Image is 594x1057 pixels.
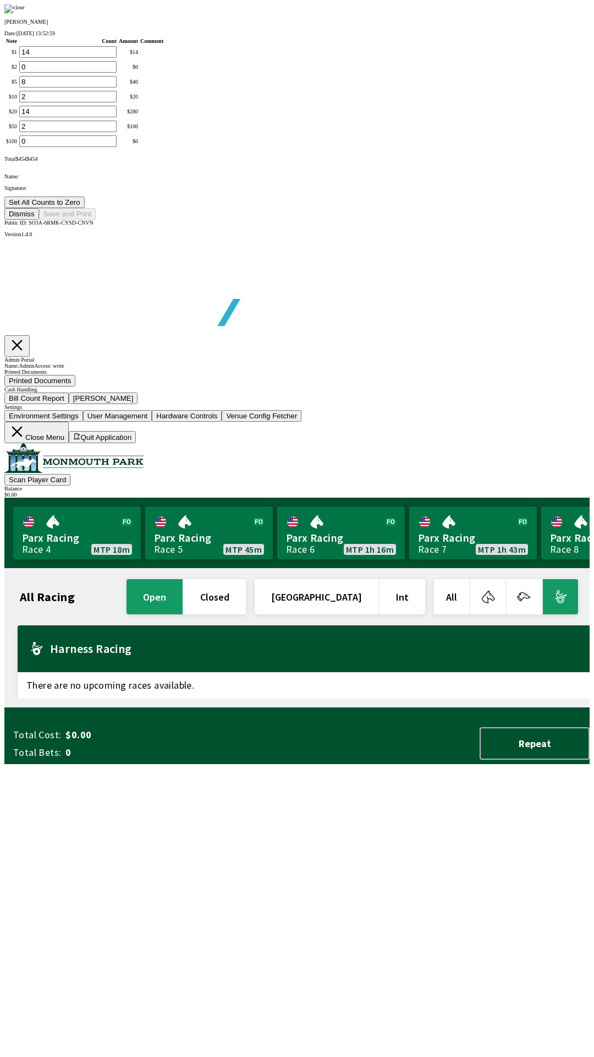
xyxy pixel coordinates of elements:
span: Total Bets: [13,746,61,759]
span: MTP 18m [94,545,130,554]
span: Parx Racing [154,531,264,545]
th: Comment [140,37,164,45]
th: Count [19,37,117,45]
span: MTP 1h 16m [346,545,394,554]
div: $ 20 [119,94,138,100]
button: [PERSON_NAME] [69,393,138,404]
div: $ 14 [119,49,138,55]
div: Race 7 [418,545,447,554]
span: Total Cost: [13,728,61,742]
a: Parx RacingRace 4MTP 18m [13,506,141,559]
div: Race 8 [550,545,579,554]
button: Save and Print [39,208,96,220]
button: Scan Player Card [4,474,70,486]
td: $ 5 [5,75,18,88]
button: Printed Documents [4,375,75,386]
img: global tote logo [30,237,345,353]
p: Name: [4,173,590,179]
div: Race 6 [286,545,315,554]
a: Parx RacingRace 6MTP 1h 16m [277,506,405,559]
div: Name: Admin Access: write [4,363,590,369]
div: Date: [4,30,590,36]
button: Bill Count Report [4,393,69,404]
td: $ 2 [5,61,18,73]
th: Note [5,37,18,45]
button: [GEOGRAPHIC_DATA] [255,579,378,614]
button: All [434,579,469,614]
img: close [4,4,25,13]
div: $ 280 [119,108,138,115]
button: Hardware Controls [152,410,222,422]
span: Parx Racing [418,531,528,545]
div: $ 0.00 [4,492,590,498]
th: Amount [118,37,139,45]
div: $ 40 [119,79,138,85]
button: Close Menu [4,422,69,443]
button: Repeat [480,727,590,760]
span: [DATE] 13:52:59 [16,30,55,36]
td: $ 1 [5,46,18,58]
div: Total [4,156,590,162]
span: There are no upcoming races available. [18,672,590,699]
span: Parx Racing [22,531,132,545]
button: Set All Counts to Zero [4,197,85,208]
button: Int [380,579,425,614]
button: Environment Settings [4,410,83,422]
div: Race 4 [22,545,51,554]
span: Repeat [490,737,580,750]
button: open [127,579,183,614]
button: User Management [83,410,152,422]
button: Dismiss [4,208,39,220]
button: Quit Application [69,431,136,443]
td: $ 50 [5,120,18,133]
span: MTP 1h 43m [478,545,526,554]
div: Version 1.4.0 [4,231,590,237]
div: Settings [4,404,590,410]
div: Balance [4,486,590,492]
span: SO3A-6RMK-CYSD-CNVN [29,220,94,226]
h2: Harness Racing [50,644,581,653]
a: Parx RacingRace 5MTP 45m [145,506,273,559]
span: $0.00 [65,728,239,742]
img: venue logo [4,443,144,473]
div: Printed Documents [4,369,590,375]
button: Venue Config Fetcher [222,410,301,422]
div: $ 100 [119,123,138,129]
span: $ 454 [26,156,37,162]
div: Race 5 [154,545,183,554]
button: closed [184,579,246,614]
p: [PERSON_NAME] [4,19,590,25]
a: Parx RacingRace 7MTP 1h 43m [409,506,537,559]
span: MTP 45m [226,545,262,554]
td: $ 10 [5,90,18,103]
td: $ 100 [5,135,18,148]
div: Cash Handling [4,386,590,393]
td: $ 20 [5,105,18,118]
div: $ 0 [119,138,138,144]
span: $ 454 [15,156,26,162]
div: Admin Portal [4,357,590,363]
span: Parx Racing [286,531,396,545]
div: Public ID: [4,220,590,226]
div: $ 0 [119,64,138,70]
h1: All Racing [20,592,75,601]
span: 0 [65,746,239,759]
p: Signature: [4,185,590,191]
